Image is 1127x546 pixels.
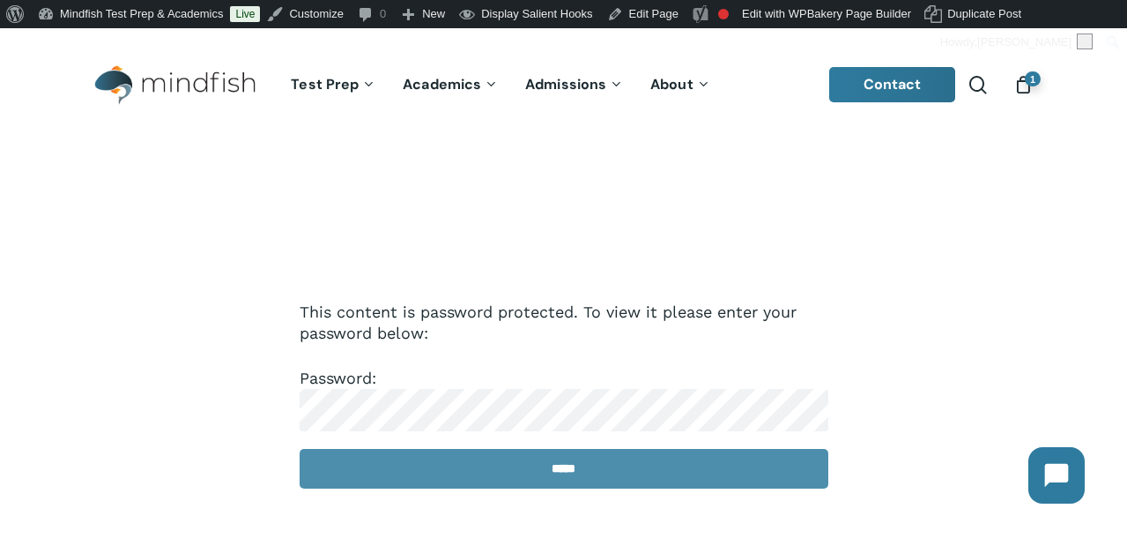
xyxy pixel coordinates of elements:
a: Academics [389,78,512,93]
span: Test Prep [291,75,359,93]
a: Howdy, [934,28,1100,56]
p: This content is password protected. To view it please enter your password below: [300,302,828,368]
a: Cart [1013,75,1033,94]
span: Admissions [525,75,606,93]
span: Academics [403,75,481,93]
a: Live [230,6,260,22]
span: About [650,75,693,93]
header: Main Menu [70,52,1057,118]
nav: Main Menu [278,52,723,118]
a: About [637,78,724,93]
a: Admissions [512,78,637,93]
span: Contact [864,75,922,93]
input: Password: [300,389,828,431]
span: [PERSON_NAME] [977,35,1071,49]
div: Focus keyphrase not set [718,9,729,19]
span: 1 [1025,71,1041,86]
a: Contact [829,67,956,102]
iframe: Chatbot [1011,430,1102,521]
a: Test Prep [278,78,389,93]
label: Password: [300,369,828,418]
